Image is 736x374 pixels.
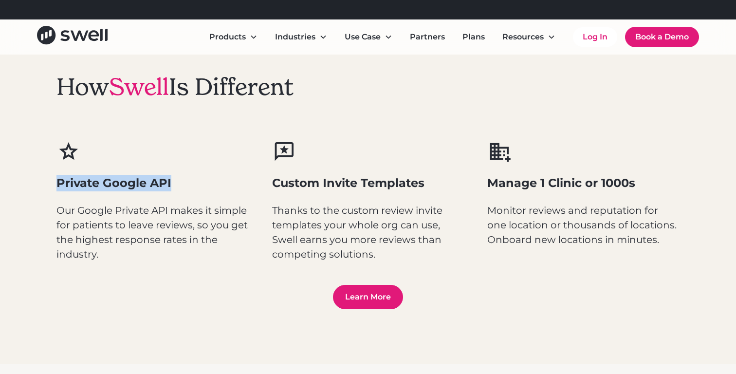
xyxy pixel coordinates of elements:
a: home [37,26,108,48]
div: Use Case [337,27,400,47]
div: Resources [502,31,544,43]
div: Products [209,31,246,43]
span: Swell [109,72,169,101]
div: Use Case [345,31,381,43]
h3: Custom Invite Templates [272,175,464,191]
p: Thanks to the custom review invite templates your whole org can use, Swell earns you more reviews... [272,203,464,262]
div: Industries [275,31,315,43]
h3: Manage 1 Clinic or 1000s [487,175,680,191]
a: Plans [455,27,493,47]
a: Learn More [333,285,403,309]
div: Industries [267,27,335,47]
h3: Private Google API [56,175,249,191]
a: Log In [573,27,617,47]
p: Monitor reviews and reputation for one location or thousands of locations. Onboard new locations ... [487,203,680,247]
div: Resources [495,27,563,47]
p: Our Google Private API makes it simple for patients to leave reviews, so you get the highest resp... [56,203,249,262]
a: Partners [402,27,453,47]
div: Products [202,27,265,47]
h2: How Is Different [56,73,294,101]
a: Book a Demo [625,27,699,47]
